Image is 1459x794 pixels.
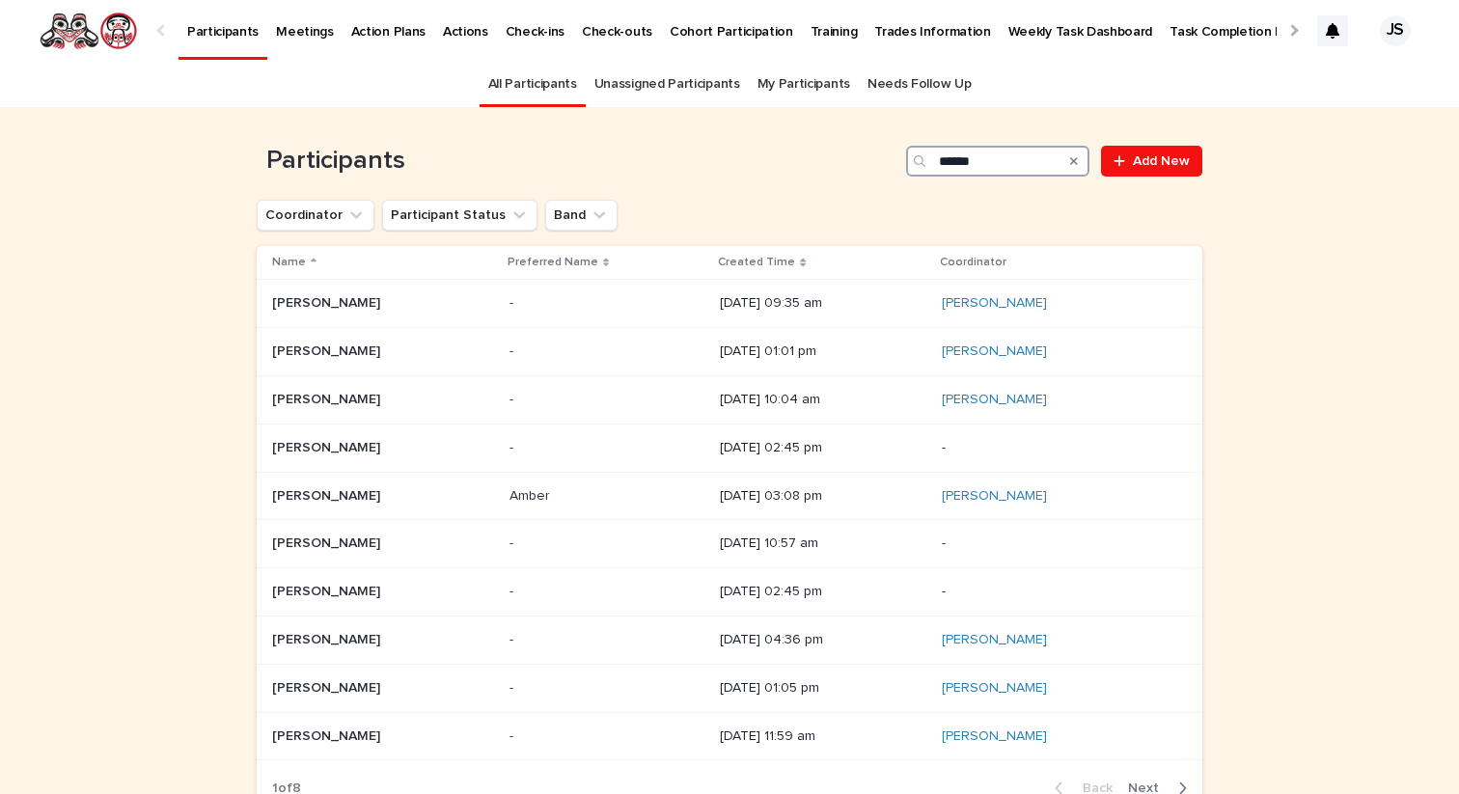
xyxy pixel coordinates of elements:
p: [DATE] 02:45 pm [720,440,925,456]
tr: [PERSON_NAME][PERSON_NAME] -- [DATE] 10:04 am[PERSON_NAME] [257,375,1202,424]
button: Coordinator [257,200,374,231]
p: - [509,628,517,648]
p: Name [272,252,306,273]
tr: [PERSON_NAME][PERSON_NAME] -- [DATE] 10:57 am- [257,520,1202,568]
tr: [PERSON_NAME][PERSON_NAME] -- [DATE] 01:01 pm[PERSON_NAME] [257,328,1202,376]
a: Unassigned Participants [594,62,740,107]
a: My Participants [757,62,850,107]
p: Coordinator [940,252,1006,273]
p: Preferred Name [508,252,598,273]
p: - [942,535,1171,552]
h1: Participants [257,146,898,177]
tr: [PERSON_NAME][PERSON_NAME] -- [DATE] 01:05 pm[PERSON_NAME] [257,664,1202,712]
tr: [PERSON_NAME][PERSON_NAME] -- [DATE] 04:36 pm[PERSON_NAME] [257,616,1202,664]
a: [PERSON_NAME] [942,632,1047,648]
p: - [509,340,517,360]
p: - [942,440,1171,456]
p: [DATE] 01:01 pm [720,343,925,360]
a: [PERSON_NAME] [942,343,1047,360]
p: [DATE] 09:35 am [720,295,925,312]
p: [PERSON_NAME] [272,725,384,745]
p: [DATE] 10:57 am [720,535,925,552]
a: All Participants [488,62,577,107]
tr: [PERSON_NAME][PERSON_NAME] -- [DATE] 09:35 am[PERSON_NAME] [257,280,1202,328]
p: - [509,388,517,408]
a: [PERSON_NAME] [942,488,1047,505]
p: [DATE] 11:59 am [720,728,925,745]
p: [DATE] 02:45 pm [720,584,925,600]
tr: [PERSON_NAME][PERSON_NAME] -- [DATE] 02:45 pm- [257,424,1202,472]
p: [PERSON_NAME] [272,340,384,360]
p: [PERSON_NAME] [272,580,384,600]
a: [PERSON_NAME] [942,392,1047,408]
p: [PERSON_NAME] [272,532,384,552]
p: [PERSON_NAME] [272,291,384,312]
p: [PERSON_NAME] [272,436,384,456]
p: Amber [509,484,554,505]
a: [PERSON_NAME] [942,680,1047,697]
p: - [509,725,517,745]
p: - [509,532,517,552]
p: Created Time [718,252,795,273]
tr: [PERSON_NAME][PERSON_NAME] -- [DATE] 02:45 pm- [257,568,1202,616]
p: - [509,676,517,697]
a: Needs Follow Up [867,62,971,107]
a: [PERSON_NAME] [942,728,1047,745]
p: [DATE] 03:08 pm [720,488,925,505]
tr: [PERSON_NAME][PERSON_NAME] -- [DATE] 11:59 am[PERSON_NAME] [257,712,1202,760]
p: - [942,584,1171,600]
a: [PERSON_NAME] [942,295,1047,312]
p: - [509,291,517,312]
p: [DATE] 04:36 pm [720,632,925,648]
p: [DATE] 01:05 pm [720,680,925,697]
p: - [509,580,517,600]
img: rNyI97lYS1uoOg9yXW8k [39,12,138,50]
p: [PERSON_NAME] [272,676,384,697]
p: [DATE] 10:04 am [720,392,925,408]
input: Search [906,146,1089,177]
tr: [PERSON_NAME][PERSON_NAME] AmberAmber [DATE] 03:08 pm[PERSON_NAME] [257,472,1202,520]
p: - [509,436,517,456]
span: Add New [1133,154,1190,168]
a: Add New [1101,146,1202,177]
div: JS [1380,15,1411,46]
button: Participant Status [382,200,537,231]
p: [PERSON_NAME] [272,388,384,408]
button: Band [545,200,618,231]
p: [PERSON_NAME] [272,484,384,505]
p: [PERSON_NAME] [272,628,384,648]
